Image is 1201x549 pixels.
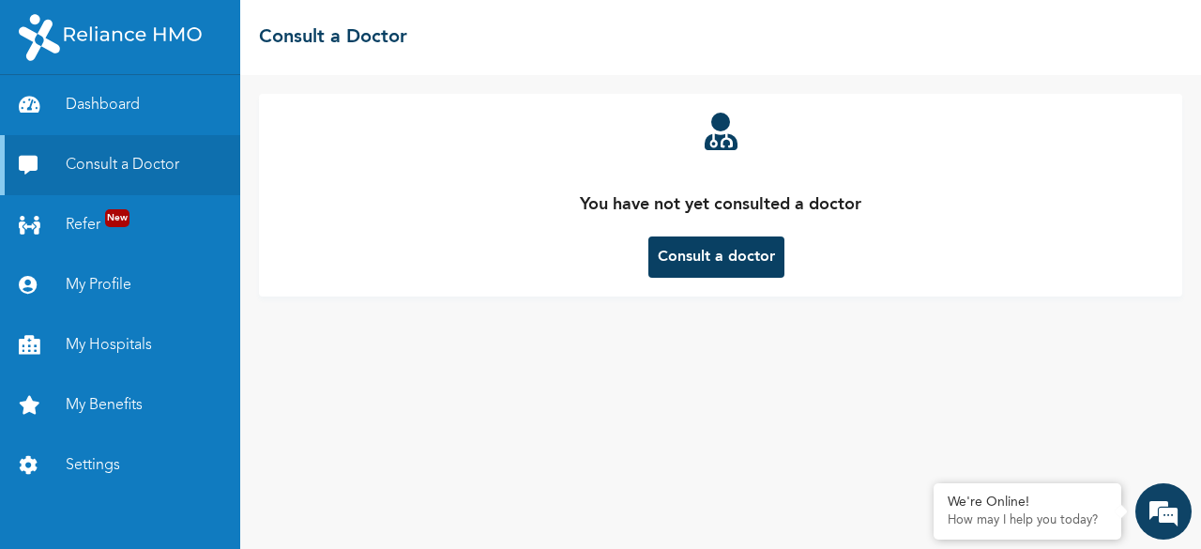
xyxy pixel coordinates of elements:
span: Conversation [9,487,184,500]
span: New [105,209,129,227]
img: RelianceHMO's Logo [19,14,202,61]
div: Chat with us now [98,105,315,130]
p: How may I help you today? [948,513,1107,528]
p: You have not yet consulted a doctor [580,192,861,218]
span: We're online! [109,175,259,364]
button: Consult a doctor [648,236,784,278]
img: d_794563401_company_1708531726252_794563401 [35,94,76,141]
div: We're Online! [948,495,1107,511]
div: Minimize live chat window [308,9,353,54]
div: FAQs [184,454,358,512]
h2: Consult a Doctor [259,23,407,52]
textarea: Type your message and hit 'Enter' [9,389,357,454]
